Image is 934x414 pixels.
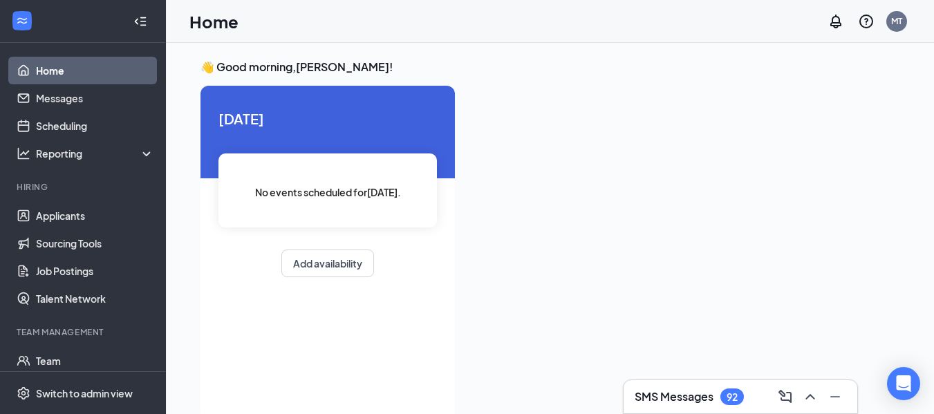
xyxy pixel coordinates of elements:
button: Minimize [824,386,846,408]
a: Job Postings [36,257,154,285]
div: Team Management [17,326,151,338]
a: Messages [36,84,154,112]
button: Add availability [281,250,374,277]
svg: QuestionInfo [858,13,875,30]
svg: WorkstreamLogo [15,14,29,28]
h3: 👋 Good morning, [PERSON_NAME] ! [200,59,899,75]
svg: ComposeMessage [777,388,794,405]
svg: ChevronUp [802,388,819,405]
a: Talent Network [36,285,154,312]
svg: Notifications [828,13,844,30]
svg: Minimize [827,388,843,405]
div: MT [891,15,902,27]
a: Applicants [36,202,154,229]
div: Hiring [17,181,151,193]
a: Home [36,57,154,84]
a: Sourcing Tools [36,229,154,257]
h1: Home [189,10,239,33]
button: ComposeMessage [774,386,796,408]
div: Open Intercom Messenger [887,367,920,400]
button: ChevronUp [799,386,821,408]
a: Scheduling [36,112,154,140]
div: Reporting [36,147,155,160]
svg: Analysis [17,147,30,160]
svg: Settings [17,386,30,400]
h3: SMS Messages [635,389,713,404]
span: No events scheduled for [DATE] . [255,185,401,200]
div: 92 [727,391,738,403]
div: Switch to admin view [36,386,133,400]
a: Team [36,347,154,375]
span: [DATE] [218,108,437,129]
svg: Collapse [133,15,147,28]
